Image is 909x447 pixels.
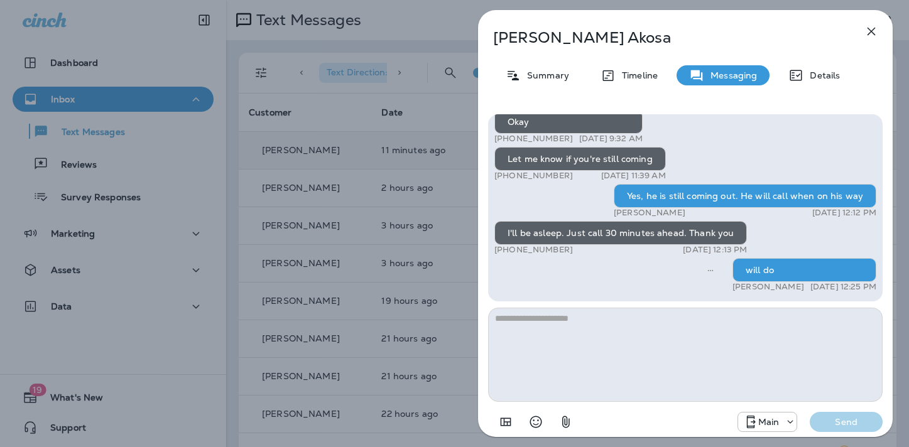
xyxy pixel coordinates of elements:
[601,171,666,181] p: [DATE] 11:39 AM
[732,258,876,282] div: will do
[812,208,876,218] p: [DATE] 12:12 PM
[758,417,780,427] p: Main
[494,134,573,144] p: [PHONE_NUMBER]
[494,171,573,181] p: [PHONE_NUMBER]
[493,29,836,46] p: [PERSON_NAME] Akosa
[521,70,569,80] p: Summary
[803,70,840,80] p: Details
[616,70,658,80] p: Timeline
[704,70,757,80] p: Messaging
[810,282,876,292] p: [DATE] 12:25 PM
[614,208,685,218] p: [PERSON_NAME]
[614,184,876,208] div: Yes, he is still coming out. He will call when on his way
[738,414,797,429] div: +1 (817) 482-3792
[494,221,747,245] div: I'll be asleep. Just call 30 minutes ahead. Thank you
[707,264,714,275] span: Sent
[493,409,518,434] button: Add in a premade template
[494,245,573,255] p: [PHONE_NUMBER]
[494,147,666,171] div: Let me know if you're still coming
[579,134,643,144] p: [DATE] 9:32 AM
[494,110,643,134] div: Okay
[523,409,548,434] button: Select an emoji
[683,245,747,255] p: [DATE] 12:13 PM
[732,282,804,292] p: [PERSON_NAME]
